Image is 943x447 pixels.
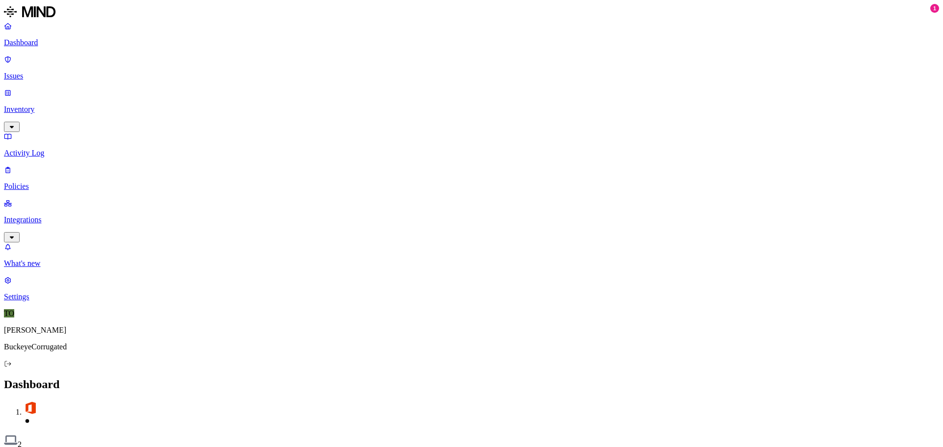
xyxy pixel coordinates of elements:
img: office-365.svg [24,401,37,415]
a: What's new [4,242,939,268]
h2: Dashboard [4,378,939,391]
a: Policies [4,165,939,191]
a: MIND [4,4,939,22]
p: Activity Log [4,149,939,158]
p: What's new [4,259,939,268]
p: Integrations [4,215,939,224]
p: Inventory [4,105,939,114]
span: TO [4,309,14,317]
a: Issues [4,55,939,80]
img: MIND [4,4,55,20]
p: Policies [4,182,939,191]
a: Inventory [4,88,939,131]
p: Settings [4,292,939,301]
div: 1 [930,4,939,13]
a: Settings [4,276,939,301]
p: Dashboard [4,38,939,47]
a: Integrations [4,199,939,241]
a: Activity Log [4,132,939,158]
p: BuckeyeCorrugated [4,342,939,351]
a: Dashboard [4,22,939,47]
img: endpoint.svg [4,433,18,447]
p: Issues [4,72,939,80]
